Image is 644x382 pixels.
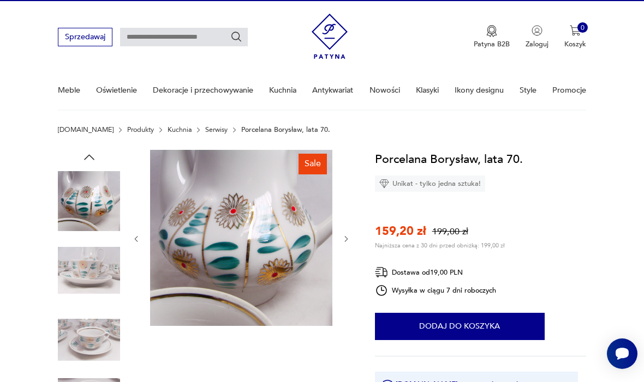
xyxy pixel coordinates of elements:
[375,150,523,168] h1: Porcelana Borysław, lata 70.
[96,71,137,109] a: Oświetlenie
[58,126,114,134] a: [DOMAIN_NAME]
[520,71,536,109] a: Style
[375,284,496,297] div: Wysyłka w ciągu 7 dni roboczych
[552,71,586,109] a: Promocje
[416,71,439,109] a: Klasyki
[570,25,581,36] img: Ikona koszyka
[474,25,510,49] a: Ikona medaluPatyna B2B
[379,179,389,189] img: Ikona diamentu
[526,39,548,49] p: Zaloguj
[153,71,253,109] a: Dekoracje i przechowywanie
[375,265,388,279] img: Ikona dostawy
[375,265,496,279] div: Dostawa od 19,00 PLN
[375,241,505,250] p: Najniższa cena z 30 dni przed obniżką: 199,00 zł
[58,71,80,109] a: Meble
[127,126,154,134] a: Produkty
[312,71,353,109] a: Antykwariat
[375,175,485,192] div: Unikat - tylko jedna sztuka!
[230,31,242,43] button: Szukaj
[432,226,468,238] p: 199,00 zł
[58,309,120,371] img: Zdjęcie produktu Porcelana Borysław, lata 70.
[241,126,330,134] p: Porcelana Borysław, lata 70.
[205,126,228,134] a: Serwisy
[375,313,545,340] button: Dodaj do koszyka
[58,239,120,301] img: Zdjęcie produktu Porcelana Borysław, lata 70.
[299,154,327,174] div: Sale
[375,223,426,240] p: 159,20 zł
[369,71,400,109] a: Nowości
[532,25,542,36] img: Ikonka użytkownika
[486,25,497,37] img: Ikona medalu
[58,170,120,232] img: Zdjęcie produktu Porcelana Borysław, lata 70.
[526,25,548,49] button: Zaloguj
[474,25,510,49] button: Patyna B2B
[168,126,192,134] a: Kuchnia
[607,338,637,369] iframe: Smartsupp widget button
[564,25,586,49] button: 0Koszyk
[150,150,332,326] img: Zdjęcie produktu Porcelana Borysław, lata 70.
[58,34,112,41] a: Sprzedawaj
[577,22,588,33] div: 0
[564,39,586,49] p: Koszyk
[474,39,510,49] p: Patyna B2B
[269,71,296,109] a: Kuchnia
[58,28,112,46] button: Sprzedawaj
[455,71,504,109] a: Ikony designu
[312,10,348,63] img: Patyna - sklep z meblami i dekoracjami vintage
